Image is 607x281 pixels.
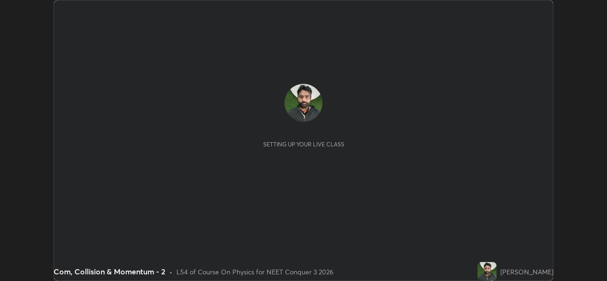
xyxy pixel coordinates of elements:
[263,141,344,148] div: Setting up your live class
[478,262,497,281] img: f126b9e1133842c0a7d50631c43ebeec.jpg
[54,266,166,277] div: Com, Collision & Momentum - 2
[285,84,322,122] img: f126b9e1133842c0a7d50631c43ebeec.jpg
[169,267,173,277] div: •
[500,267,553,277] div: [PERSON_NAME]
[176,267,333,277] div: L54 of Course On Physics for NEET Conquer 3 2026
